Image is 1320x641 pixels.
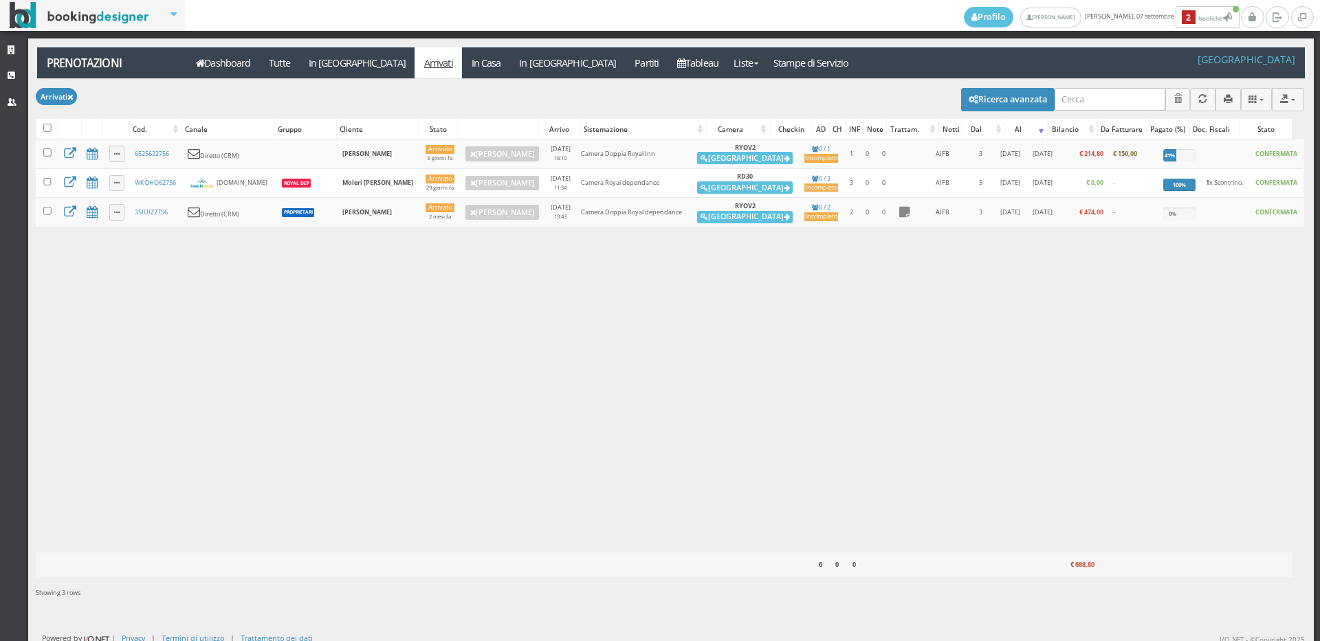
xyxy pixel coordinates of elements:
[697,181,793,194] button: [GEOGRAPHIC_DATA]
[1240,120,1292,139] div: Stato
[284,209,313,215] b: Proprietari
[969,168,993,198] td: 5
[1079,149,1103,158] b: € 214,80
[859,198,875,227] td: 0
[843,198,859,227] td: 2
[843,139,859,169] td: 1
[1027,168,1058,198] td: [DATE]
[1255,149,1297,158] b: CONFERMATA
[275,120,336,139] div: Gruppo
[939,120,962,139] div: Notti
[130,120,181,139] div: Cod.
[1055,88,1165,111] input: Cerca
[576,198,691,227] td: Camera Doppia Royal dependance
[1190,88,1215,111] button: Aggiorna
[969,139,993,169] td: 3
[342,207,392,216] b: [PERSON_NAME]
[419,120,458,139] div: Stato
[1047,556,1097,574] div: € 688,80
[36,588,80,597] span: Showing 3 rows
[462,47,510,78] a: In Casa
[183,168,276,198] td: [DOMAIN_NAME]
[426,203,454,212] div: Arrivato
[771,120,813,139] div: Checkin
[804,212,838,221] div: Incompleto
[576,139,691,169] td: Camera Doppia Royal Inn
[183,139,276,169] td: Diretto (CRM)
[1005,120,1047,139] div: Al
[545,198,576,227] td: [DATE]
[581,120,706,139] div: Sistemazione
[36,88,77,105] button: Arrivati
[668,47,728,78] a: Tableau
[554,213,566,220] small: 13:43
[843,168,859,198] td: 3
[735,143,756,152] b: RYOV2
[37,47,179,78] a: Prenotazioni
[545,139,576,169] td: [DATE]
[554,155,566,161] small: 16:10
[830,120,845,139] div: CH
[735,201,756,210] b: RYOV2
[804,203,838,221] a: 0 / 2Incompleto
[737,172,753,181] b: RD30
[804,174,838,192] a: 0 / 3Incompleto
[1113,149,1137,158] b: € 150,00
[819,560,822,569] b: 6
[1027,198,1058,227] td: [DATE]
[188,177,217,188] img: bianchihotels.svg
[299,47,415,78] a: In [GEOGRAPHIC_DATA]
[626,47,668,78] a: Partiti
[859,168,875,198] td: 0
[961,88,1055,111] button: Ricerca avanzata
[863,120,886,139] div: Note
[10,2,149,29] img: BookingDesigner.com
[428,155,452,161] small: 6 giorni fa
[337,120,418,139] div: Cliente
[1255,207,1297,216] b: CONFERMATA
[182,120,274,139] div: Canale
[1098,120,1147,139] div: Da Fatturare
[1190,120,1239,139] div: Doc. Fiscali
[539,120,581,139] div: Arrivo
[764,47,858,78] a: Stampe di Servizio
[426,145,454,154] div: Arrivato
[187,47,260,78] a: Dashboard
[260,47,300,78] a: Tutte
[1163,149,1177,161] div: 41%
[916,198,969,227] td: AIFB
[1176,6,1240,28] button: 2Notifiche
[835,560,839,569] b: 0
[804,183,838,192] div: Incompleto
[727,47,764,78] a: Liste
[804,154,838,163] div: Incompleto
[510,47,626,78] a: In [GEOGRAPHIC_DATA]
[1027,139,1058,169] td: [DATE]
[697,211,793,223] button: [GEOGRAPHIC_DATA]
[887,120,938,139] div: Trattam.
[415,47,462,78] a: Arrivati
[576,168,691,198] td: Camera Royal dependance
[135,178,176,187] a: WKQHQ62756
[342,178,413,187] b: Moleri [PERSON_NAME]
[963,120,1004,139] div: Dal
[1198,54,1295,65] h4: [GEOGRAPHIC_DATA]
[554,184,566,191] small: 11:54
[813,120,828,139] div: AD
[545,168,576,198] td: [DATE]
[1108,168,1158,198] td: -
[1163,207,1182,220] div: 0%
[969,198,993,227] td: 3
[183,198,276,227] td: Diretto (CRM)
[916,139,969,169] td: AIFB
[1255,178,1297,187] b: CONFERMATA
[465,176,539,191] a: [PERSON_NAME]
[135,207,168,216] a: 35IUIZ2756
[280,178,312,187] a: Royal Dep
[1048,120,1097,139] div: Bilancio
[852,560,856,569] b: 0
[1182,10,1196,25] b: 2
[875,168,893,198] td: 0
[993,198,1027,227] td: [DATE]
[697,152,793,164] button: [GEOGRAPHIC_DATA]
